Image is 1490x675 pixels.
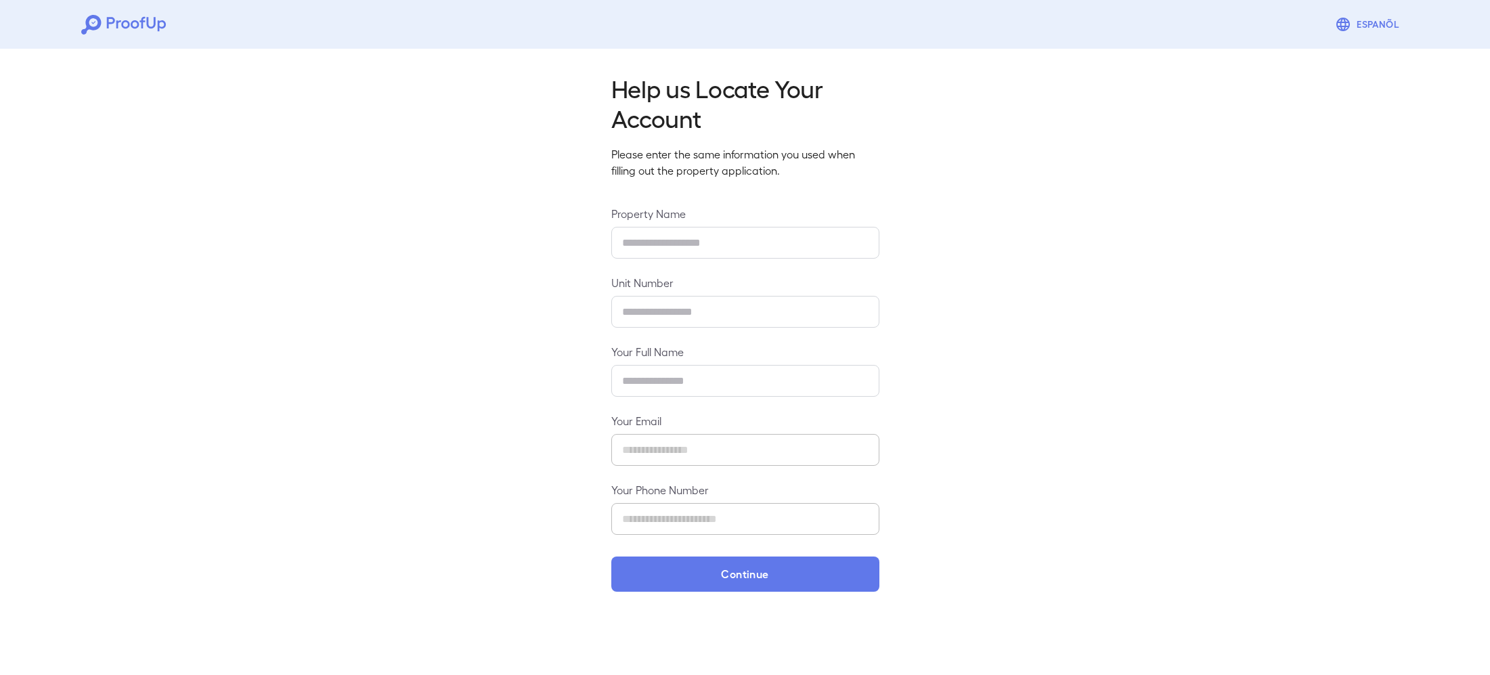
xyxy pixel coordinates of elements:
label: Your Full Name [611,344,879,360]
label: Your Email [611,413,879,429]
label: Unit Number [611,275,879,290]
h2: Help us Locate Your Account [611,73,879,133]
label: Property Name [611,206,879,221]
p: Please enter the same information you used when filling out the property application. [611,146,879,179]
label: Your Phone Number [611,482,879,498]
button: Continue [611,557,879,592]
button: Espanõl [1330,11,1409,38]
